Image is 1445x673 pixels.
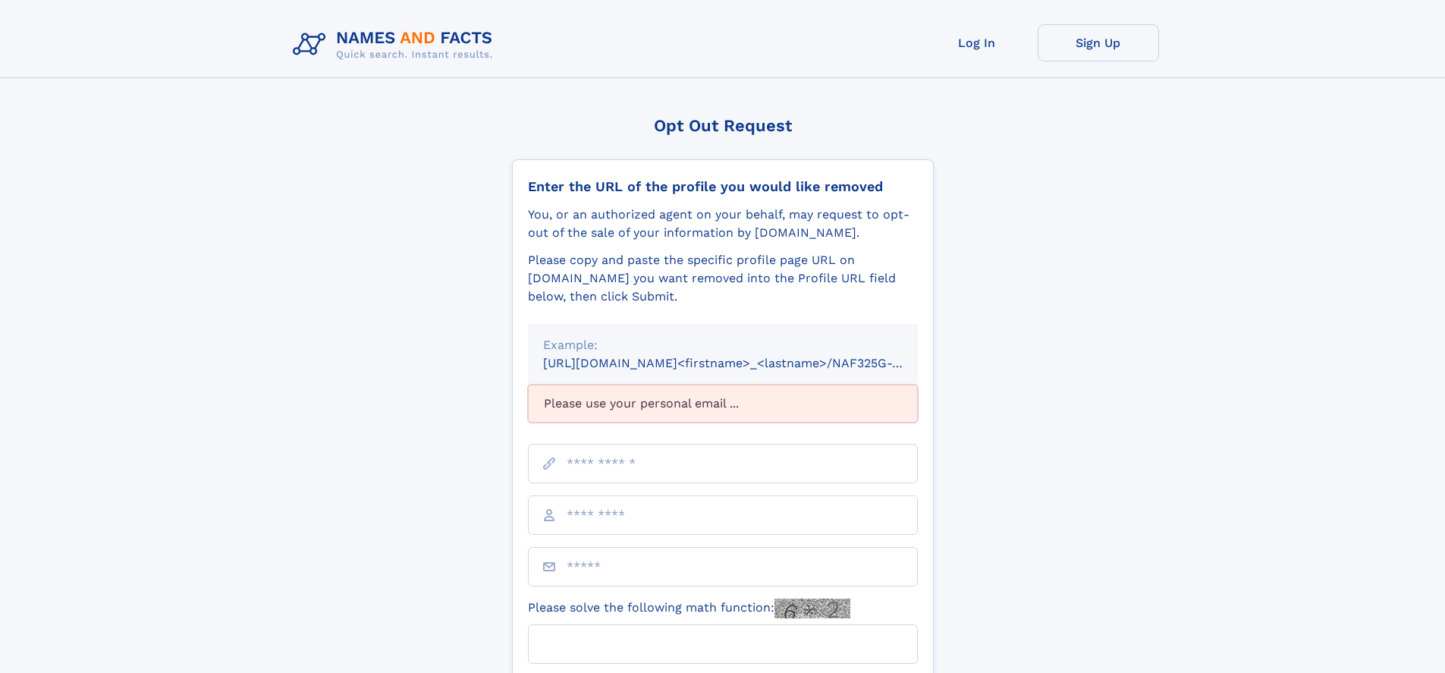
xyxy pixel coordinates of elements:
small: [URL][DOMAIN_NAME]<firstname>_<lastname>/NAF325G-xxxxxxxx [543,356,947,370]
label: Please solve the following math function: [528,599,850,618]
a: Log In [916,24,1038,61]
div: Enter the URL of the profile you would like removed [528,178,918,195]
a: Sign Up [1038,24,1159,61]
img: Logo Names and Facts [287,24,505,65]
div: Example: [543,336,903,354]
div: Please copy and paste the specific profile page URL on [DOMAIN_NAME] you want removed into the Pr... [528,251,918,306]
div: Please use your personal email ... [528,385,918,423]
div: Opt Out Request [512,116,934,135]
div: You, or an authorized agent on your behalf, may request to opt-out of the sale of your informatio... [528,206,918,242]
